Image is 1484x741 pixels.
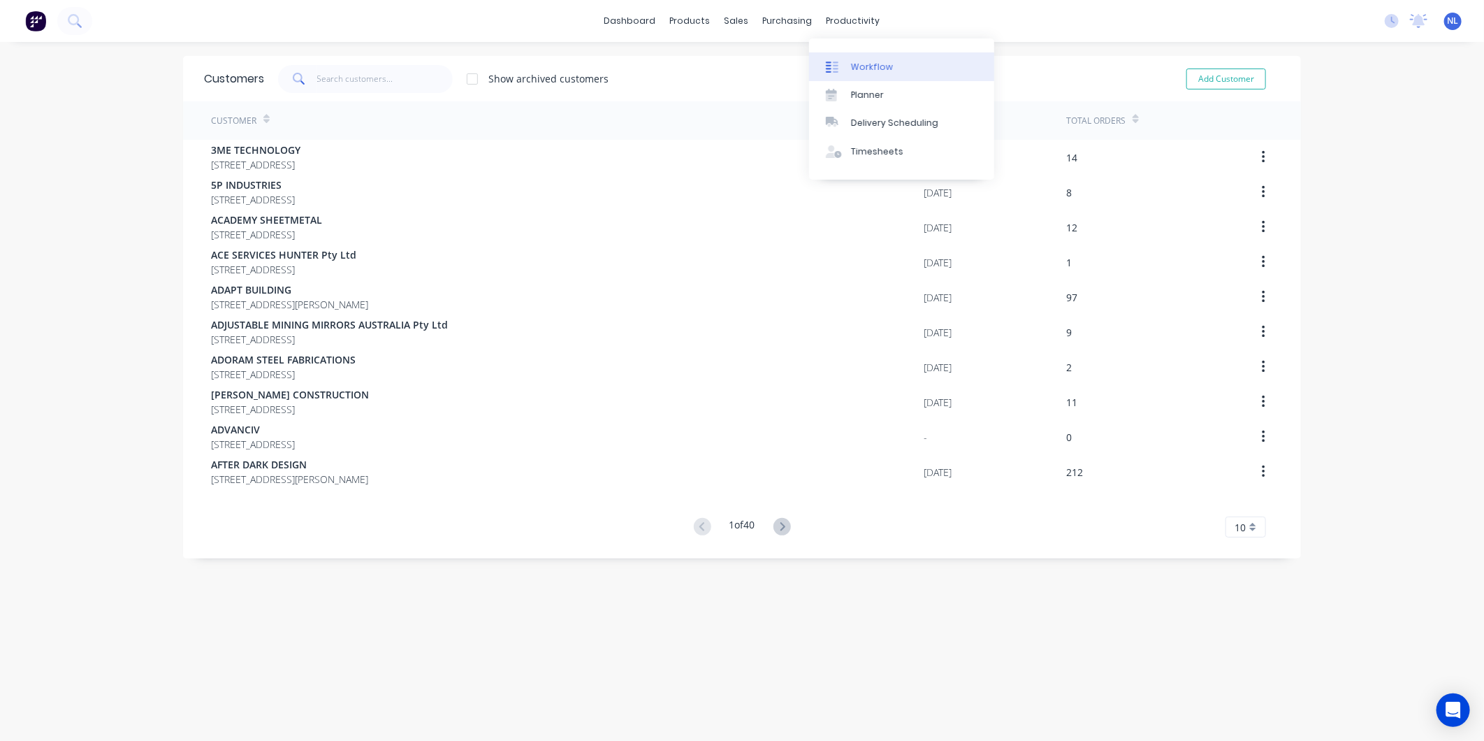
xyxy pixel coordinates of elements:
[211,115,256,127] div: Customer
[211,457,368,472] span: AFTER DARK DESIGN
[1066,220,1077,235] div: 12
[1066,465,1083,480] div: 212
[211,472,368,487] span: [STREET_ADDRESS][PERSON_NAME]
[924,185,952,200] div: [DATE]
[809,81,994,109] a: Planner
[809,52,994,80] a: Workflow
[924,360,952,375] div: [DATE]
[924,220,952,235] div: [DATE]
[211,192,295,207] span: [STREET_ADDRESS]
[1066,150,1077,165] div: 14
[211,332,448,347] span: [STREET_ADDRESS]
[820,10,887,31] div: productivity
[924,325,952,340] div: [DATE]
[718,10,756,31] div: sales
[1066,255,1072,270] div: 1
[1066,115,1126,127] div: Total Orders
[924,255,952,270] div: [DATE]
[1066,430,1072,445] div: 0
[211,367,356,382] span: [STREET_ADDRESS]
[211,297,368,312] span: [STREET_ADDRESS][PERSON_NAME]
[211,143,300,157] span: 3ME TECHNOLOGY
[756,10,820,31] div: purchasing
[924,290,952,305] div: [DATE]
[1066,395,1077,410] div: 11
[851,117,938,129] div: Delivery Scheduling
[211,422,295,437] span: ADVANCIV
[1066,290,1077,305] div: 97
[317,65,453,93] input: Search customers...
[1066,360,1072,375] div: 2
[211,262,356,277] span: [STREET_ADDRESS]
[211,178,295,192] span: 5P INDUSTRIES
[204,71,264,87] div: Customers
[1066,325,1072,340] div: 9
[1066,185,1072,200] div: 8
[1186,69,1266,89] button: Add Customer
[924,430,927,445] div: -
[211,437,295,452] span: [STREET_ADDRESS]
[25,10,46,31] img: Factory
[597,10,663,31] a: dashboard
[729,517,755,538] div: 1 of 40
[851,145,903,158] div: Timesheets
[211,247,356,262] span: ACE SERVICES HUNTER Pty Ltd
[924,395,952,410] div: [DATE]
[211,402,369,417] span: [STREET_ADDRESS]
[809,138,994,166] a: Timesheets
[211,282,368,297] span: ADAPT BUILDING
[211,157,300,172] span: [STREET_ADDRESS]
[1436,693,1470,727] div: Open Intercom Messenger
[851,89,884,101] div: Planner
[211,213,322,227] span: ACADEMY SHEETMETAL
[211,352,356,367] span: ADORAM STEEL FABRICATIONS
[211,387,369,402] span: [PERSON_NAME] CONSTRUCTION
[1235,520,1246,535] span: 10
[663,10,718,31] div: products
[211,317,448,332] span: ADJUSTABLE MINING MIRRORS AUSTRALIA Pty Ltd
[488,71,609,86] div: Show archived customers
[851,61,893,73] div: Workflow
[1448,15,1459,27] span: NL
[809,109,994,137] a: Delivery Scheduling
[211,227,322,242] span: [STREET_ADDRESS]
[924,465,952,480] div: [DATE]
